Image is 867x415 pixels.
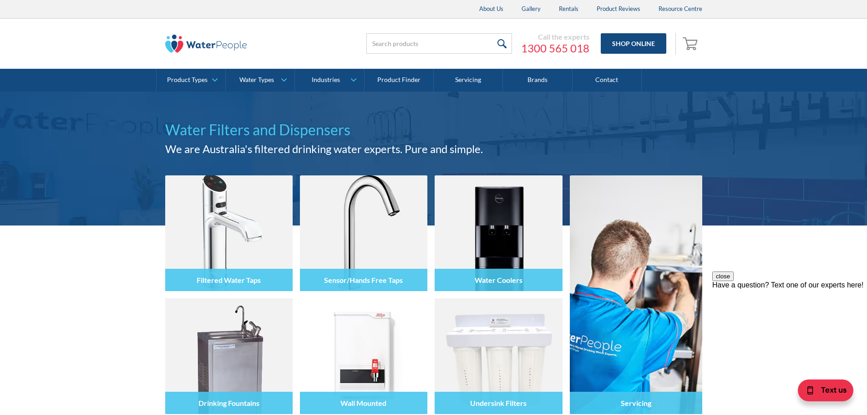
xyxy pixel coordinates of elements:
a: Product Types [157,69,225,92]
img: Undersink Filters [435,298,562,414]
a: Brands [503,69,572,92]
img: Sensor/Hands Free Taps [300,175,427,291]
div: Water Types [239,76,274,84]
div: Industries [312,76,340,84]
div: Call the experts [521,32,589,41]
img: Water Coolers [435,175,562,291]
a: 1300 565 018 [521,41,589,55]
input: Search products [366,33,512,54]
h4: Filtered Water Taps [197,276,261,284]
h4: Water Coolers [475,276,522,284]
a: Open empty cart [680,33,702,55]
h4: Sensor/Hands Free Taps [324,276,403,284]
h4: Servicing [621,399,651,407]
img: shopping cart [683,36,700,51]
div: Product Types [167,76,208,84]
a: Servicing [434,69,503,92]
a: Industries [295,69,364,92]
h4: Wall Mounted [340,399,386,407]
a: Water Types [226,69,294,92]
a: Servicing [570,175,702,414]
h4: Drinking Fountains [198,399,259,407]
img: The Water People [165,35,247,53]
img: Filtered Water Taps [165,175,293,291]
iframe: podium webchat widget bubble [776,369,867,415]
a: Product Finder [365,69,434,92]
iframe: podium webchat widget prompt [712,272,867,381]
img: Wall Mounted [300,298,427,414]
a: Shop Online [601,33,666,54]
h4: Undersink Filters [470,399,527,407]
a: Contact [573,69,642,92]
img: Drinking Fountains [165,298,293,414]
